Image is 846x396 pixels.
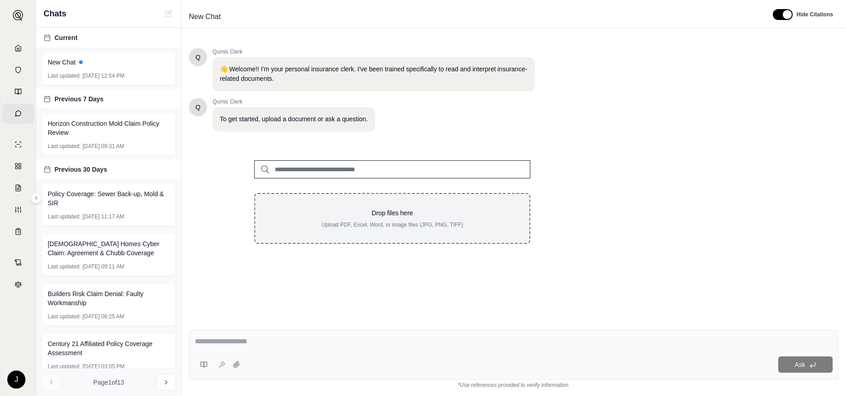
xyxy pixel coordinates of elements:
span: Previous 30 Days [54,165,107,174]
button: Expand sidebar [31,193,42,203]
span: Last updated: [48,263,81,270]
span: Qumis Clerk [213,48,535,55]
a: Home [2,38,34,58]
a: Coverage Table [2,222,34,242]
span: Hello [196,53,201,62]
div: Edit Title [185,10,762,24]
span: Last updated: [48,213,81,220]
span: Last updated: [48,72,81,79]
span: Hello [196,103,201,112]
span: [DATE] 09:11 AM [83,263,124,270]
div: J [7,371,25,389]
span: [DATE] 09:31 AM [83,143,124,150]
span: Qumis Clerk [213,98,375,105]
span: Hide Citations [797,11,833,18]
span: New Chat [185,10,224,24]
span: Policy Coverage: Sewer Back-up, Mold & SIR [48,189,170,208]
span: Current [54,33,78,42]
a: Claim Coverage [2,178,34,198]
span: Chats [44,7,66,20]
img: Expand sidebar [13,10,24,21]
p: To get started, upload a document or ask a question. [220,114,368,124]
span: Page 1 of 13 [94,378,124,387]
p: Drop files here [270,208,515,218]
a: Chat [2,104,34,124]
span: [DEMOGRAPHIC_DATA] Homes Cyber Claim: Agreement & Chubb Coverage [48,239,170,257]
a: Prompt Library [2,82,34,102]
span: Century 21 Affiliated Policy Coverage Assessment [48,339,170,357]
span: Last updated: [48,313,81,320]
a: Single Policy [2,134,34,154]
button: Ask [778,356,833,373]
span: [DATE] 03:05 PM [83,363,124,370]
a: Documents Vault [2,60,34,80]
span: New Chat [48,58,75,67]
button: New Chat [163,8,174,19]
span: Horizon Construction Mold Claim Policy Review [48,119,170,137]
a: Policy Comparisons [2,156,34,176]
span: Last updated: [48,143,81,150]
p: Upload PDF, Excel, Word, or image files (JPG, PNG, TIFF) [270,221,515,228]
a: Legal Search Engine [2,274,34,294]
p: 👋 Welcome!! I'm your personal insurance clerk. I've been trained specifically to read and interpr... [220,64,528,84]
a: Custom Report [2,200,34,220]
span: [DATE] 12:54 PM [83,72,124,79]
span: Previous 7 Days [54,94,104,104]
span: Builders Risk Claim Denial: Faulty Workmanship [48,289,170,307]
a: Contract Analysis [2,252,34,272]
span: [DATE] 08:25 AM [83,313,124,320]
div: *Use references provided to verify information. [189,380,839,389]
span: Ask [795,361,805,368]
span: [DATE] 11:17 AM [83,213,124,220]
button: Expand sidebar [9,6,27,25]
span: Last updated: [48,363,81,370]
